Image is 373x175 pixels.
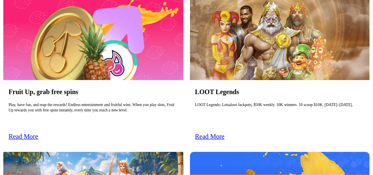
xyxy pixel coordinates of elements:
h3: Fruit Up, grab free spins [9,88,178,96]
a: Read More [195,133,225,140]
h3: LOOT Legends [195,88,364,96]
p: Play, have fun, and reap the rewards! Endless entertainment and fruitful wins. When you play slot... [9,102,178,129]
a: Read More [9,133,38,140]
p: LOOT Legends: Lotsaloot Jackpots, $50K weekly. 10K winners. 10 scoop $10K. [DATE]–[DATE]. [195,102,364,129]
